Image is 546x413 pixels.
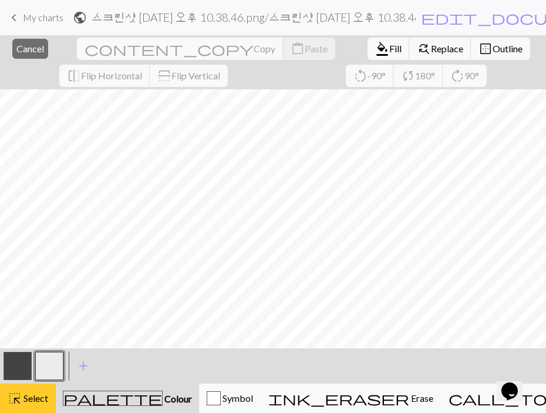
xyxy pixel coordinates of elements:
[443,65,487,87] button: 90°
[76,358,90,374] span: add
[85,41,254,57] span: content_copy
[150,65,228,87] button: Flip Vertical
[23,12,63,23] span: My charts
[7,8,63,28] a: My charts
[353,68,368,84] span: rotate_left
[478,41,493,57] span: border_outer
[254,43,275,54] span: Copy
[389,43,402,54] span: Fill
[163,393,192,404] span: Colour
[156,69,173,83] span: flip
[12,39,48,59] button: Cancel
[16,43,44,54] span: Cancel
[368,38,410,60] button: Fill
[199,384,261,413] button: Symbol
[401,68,415,84] span: sync
[431,43,463,54] span: Replace
[493,43,523,54] span: Outline
[409,392,433,404] span: Erase
[375,41,389,57] span: format_color_fill
[471,38,530,60] button: Outline
[368,70,386,81] span: -90°
[393,65,443,87] button: 180°
[221,392,253,404] span: Symbol
[7,9,21,26] span: keyboard_arrow_left
[415,70,435,81] span: 180°
[92,11,416,24] h2: 스크린샷 [DATE] 오후 10.38.46.png / 스크린샷 [DATE] 오후 10.38.46.png
[450,68,464,84] span: rotate_right
[417,41,431,57] span: find_replace
[497,366,534,401] iframe: chat widget
[77,38,284,60] button: Copy
[171,70,220,81] span: Flip Vertical
[56,384,199,413] button: Colour
[464,70,479,81] span: 90°
[63,390,162,407] span: palette
[67,68,81,84] span: flip
[59,65,150,87] button: Flip Horizontal
[22,392,48,404] span: Select
[261,384,441,413] button: Erase
[81,70,142,81] span: Flip Horizontal
[409,38,471,60] button: Replace
[346,65,394,87] button: -90°
[268,390,409,407] span: ink_eraser
[73,9,87,26] span: public
[8,390,22,407] span: highlight_alt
